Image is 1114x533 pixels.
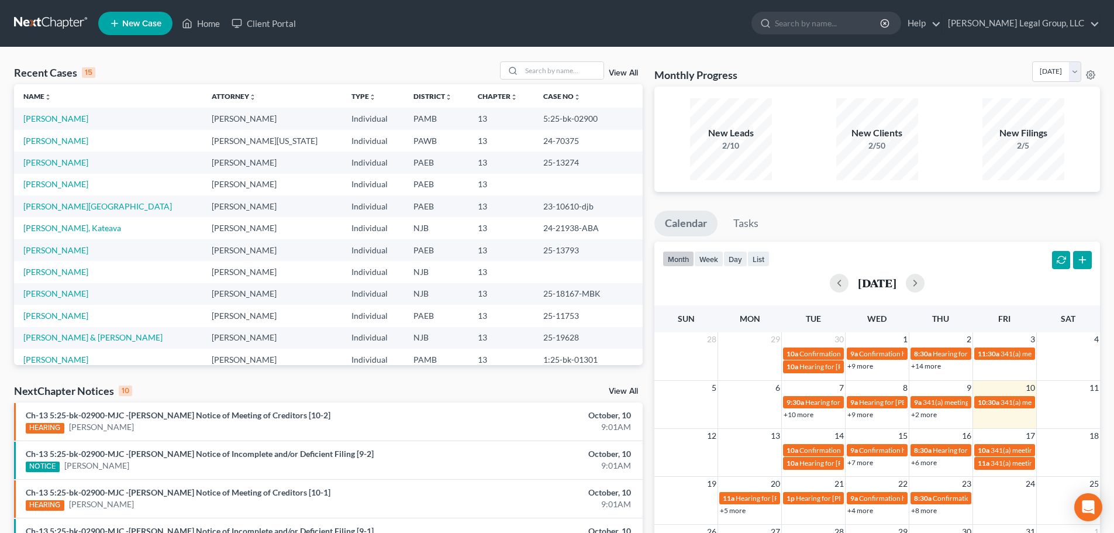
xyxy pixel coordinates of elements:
[202,261,342,283] td: [PERSON_NAME]
[468,261,534,283] td: 13
[720,506,746,515] a: +5 more
[867,314,887,324] span: Wed
[787,494,795,503] span: 1p
[806,314,821,324] span: Tue
[202,195,342,217] td: [PERSON_NAME]
[1088,381,1100,395] span: 11
[202,239,342,261] td: [PERSON_NAME]
[787,398,804,407] span: 9:30a
[23,114,88,123] a: [PERSON_NAME]
[23,355,88,364] a: [PERSON_NAME]
[342,152,404,173] td: Individual
[711,381,718,395] span: 5
[982,126,1064,140] div: New Filings
[69,498,134,510] a: [PERSON_NAME]
[468,217,534,239] td: 13
[978,446,989,455] span: 10a
[799,362,891,371] span: Hearing for [PERSON_NAME]
[833,429,845,443] span: 14
[690,126,772,140] div: New Leads
[413,92,452,101] a: Districtunfold_more
[723,494,734,503] span: 11a
[799,459,891,467] span: Hearing for [PERSON_NAME]
[437,498,631,510] div: 9:01AM
[770,477,781,491] span: 20
[965,332,972,346] span: 2
[914,446,932,455] span: 8:30a
[774,381,781,395] span: 6
[933,446,1080,455] span: Hearing for [PERSON_NAME] [PERSON_NAME]
[202,283,342,305] td: [PERSON_NAME]
[690,140,772,152] div: 2/10
[998,314,1010,324] span: Fri
[933,494,1065,503] span: Confirmation hearing for [PERSON_NAME]
[770,332,781,346] span: 29
[202,305,342,326] td: [PERSON_NAME]
[859,349,992,358] span: Confirmation hearing for [PERSON_NAME]
[342,130,404,152] td: Individual
[534,327,643,349] td: 25-19628
[965,381,972,395] span: 9
[478,92,518,101] a: Chapterunfold_more
[736,494,827,503] span: Hearing for [PERSON_NAME]
[23,136,88,146] a: [PERSON_NAME]
[122,19,161,28] span: New Case
[437,410,631,421] div: October, 10
[787,362,798,371] span: 10a
[1093,332,1100,346] span: 4
[468,239,534,261] td: 13
[961,429,972,443] span: 16
[404,305,468,326] td: PAEB
[14,66,95,80] div: Recent Cases
[850,349,858,358] span: 9a
[14,384,132,398] div: NextChapter Notices
[342,217,404,239] td: Individual
[342,261,404,283] td: Individual
[859,494,992,503] span: Confirmation hearing for [PERSON_NAME]
[787,349,798,358] span: 10a
[1088,477,1100,491] span: 25
[850,398,858,407] span: 9a
[932,314,949,324] span: Thu
[723,251,747,267] button: day
[609,387,638,396] a: View All
[202,152,342,173] td: [PERSON_NAME]
[534,108,643,129] td: 5:25-bk-02900
[850,446,858,455] span: 9a
[706,332,718,346] span: 28
[847,458,873,467] a: +7 more
[914,398,922,407] span: 9a
[933,349,1024,358] span: Hearing for [PERSON_NAME]
[202,174,342,195] td: [PERSON_NAME]
[342,195,404,217] td: Individual
[23,157,88,167] a: [PERSON_NAME]
[468,305,534,326] td: 13
[82,67,95,78] div: 15
[404,217,468,239] td: NJB
[202,130,342,152] td: [PERSON_NAME][US_STATE]
[914,349,932,358] span: 8:30a
[212,92,256,101] a: Attorneyunfold_more
[534,217,643,239] td: 24-21938-ABA
[26,410,330,420] a: Ch-13 5:25-bk-02900-MJC -[PERSON_NAME] Notice of Meeting of Creditors [10-2]
[23,332,163,342] a: [PERSON_NAME] & [PERSON_NAME]
[770,429,781,443] span: 13
[23,288,88,298] a: [PERSON_NAME]
[404,195,468,217] td: PAEB
[23,267,88,277] a: [PERSON_NAME]
[342,108,404,129] td: Individual
[468,108,534,129] td: 13
[833,477,845,491] span: 21
[836,140,918,152] div: 2/50
[902,332,909,346] span: 1
[654,68,737,82] h3: Monthly Progress
[202,327,342,349] td: [PERSON_NAME]
[663,251,694,267] button: month
[961,477,972,491] span: 23
[706,429,718,443] span: 12
[534,239,643,261] td: 25-13793
[404,174,468,195] td: PAEB
[404,152,468,173] td: PAEB
[69,421,134,433] a: [PERSON_NAME]
[1074,493,1102,521] div: Open Intercom Messenger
